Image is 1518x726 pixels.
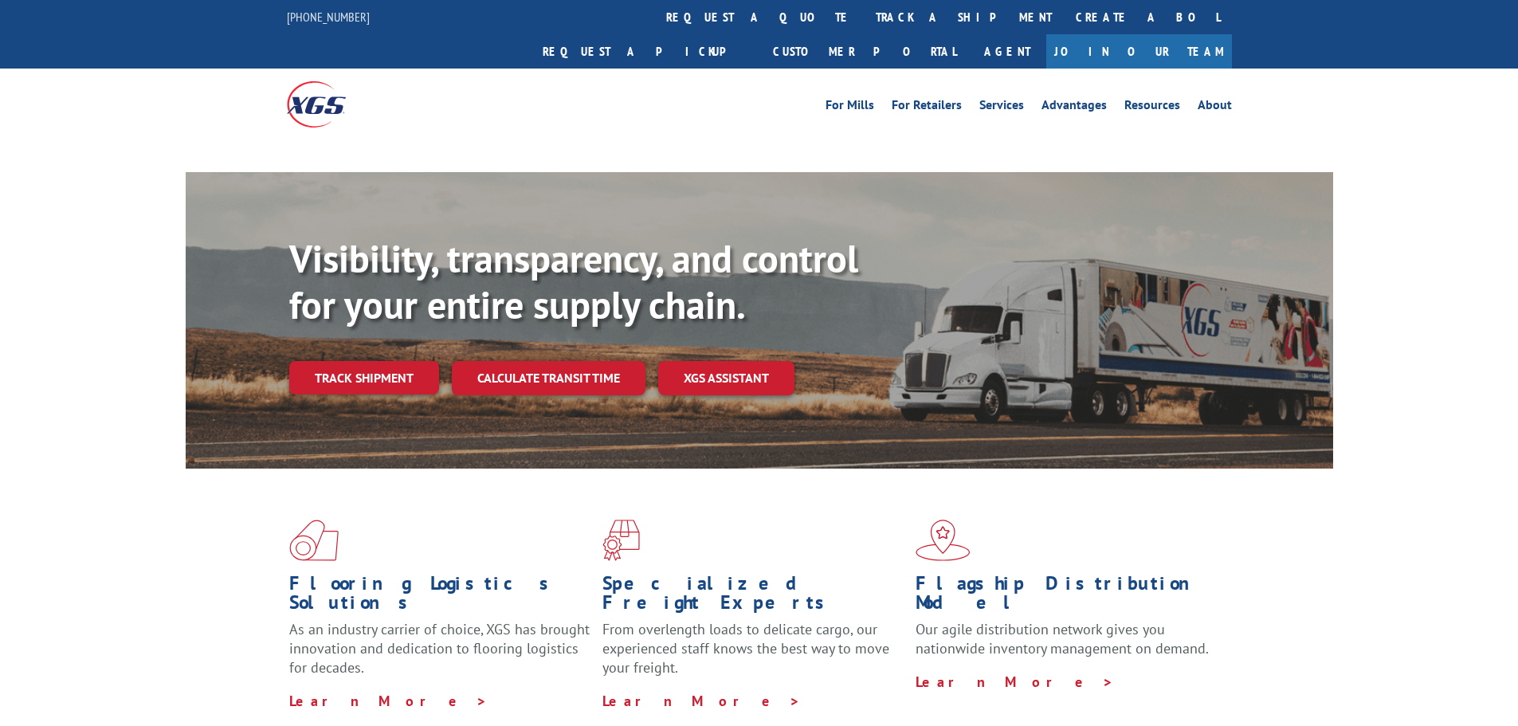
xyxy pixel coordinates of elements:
[602,620,904,691] p: From overlength loads to delicate cargo, our experienced staff knows the best way to move your fr...
[289,692,488,710] a: Learn More >
[968,34,1046,69] a: Agent
[892,99,962,116] a: For Retailers
[916,673,1114,691] a: Learn More >
[916,574,1217,620] h1: Flagship Distribution Model
[289,361,439,394] a: Track shipment
[1198,99,1232,116] a: About
[1046,34,1232,69] a: Join Our Team
[602,520,640,561] img: xgs-icon-focused-on-flooring-red
[916,520,971,561] img: xgs-icon-flagship-distribution-model-red
[452,361,645,395] a: Calculate transit time
[289,233,858,329] b: Visibility, transparency, and control for your entire supply chain.
[289,574,590,620] h1: Flooring Logistics Solutions
[826,99,874,116] a: For Mills
[1041,99,1107,116] a: Advantages
[979,99,1024,116] a: Services
[531,34,761,69] a: Request a pickup
[289,520,339,561] img: xgs-icon-total-supply-chain-intelligence-red
[289,620,590,677] span: As an industry carrier of choice, XGS has brought innovation and dedication to flooring logistics...
[1124,99,1180,116] a: Resources
[287,9,370,25] a: [PHONE_NUMBER]
[761,34,968,69] a: Customer Portal
[658,361,794,395] a: XGS ASSISTANT
[916,620,1209,657] span: Our agile distribution network gives you nationwide inventory management on demand.
[602,574,904,620] h1: Specialized Freight Experts
[602,692,801,710] a: Learn More >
